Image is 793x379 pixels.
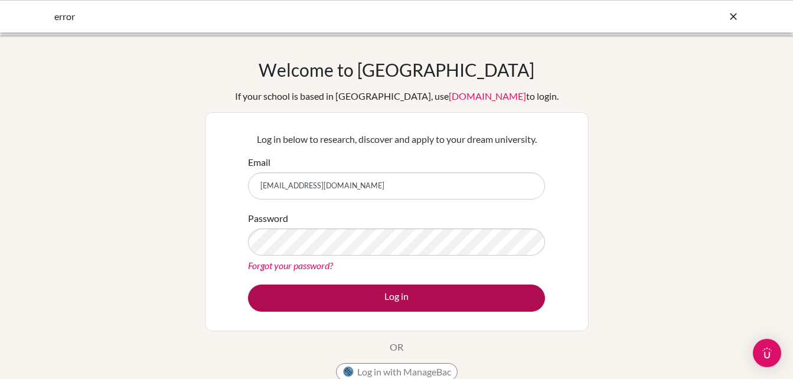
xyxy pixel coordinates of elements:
[235,89,559,103] div: If your school is based in [GEOGRAPHIC_DATA], use to login.
[248,260,333,271] a: Forgot your password?
[248,132,545,146] p: Log in below to research, discover and apply to your dream university.
[449,90,526,102] a: [DOMAIN_NAME]
[248,155,270,169] label: Email
[248,211,288,226] label: Password
[753,339,781,367] div: Open Intercom Messenger
[248,285,545,312] button: Log in
[390,340,403,354] p: OR
[54,9,562,24] div: error
[259,59,534,80] h1: Welcome to [GEOGRAPHIC_DATA]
